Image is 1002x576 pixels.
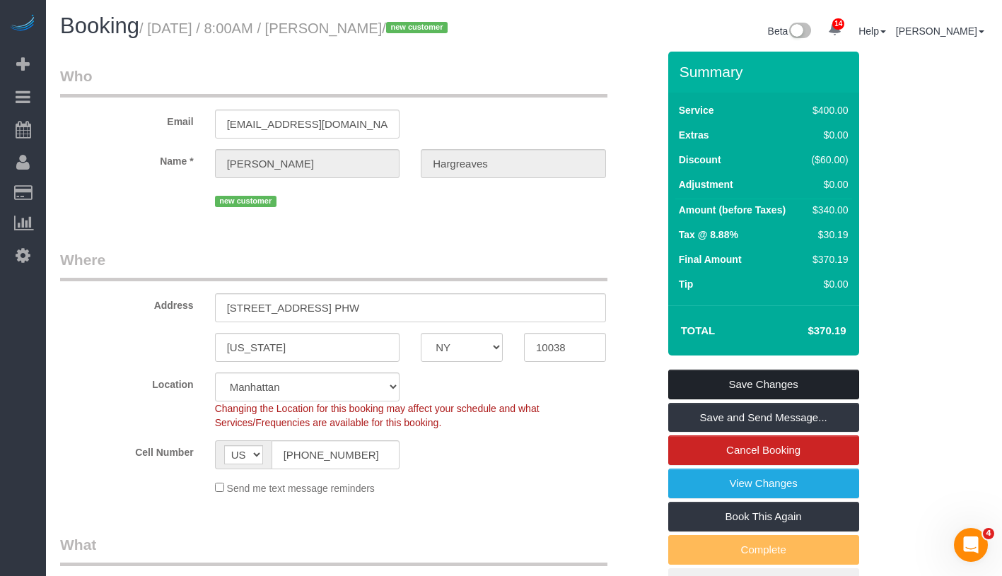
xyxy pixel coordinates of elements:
[954,528,988,562] iframe: Intercom live chat
[765,325,846,337] h4: $370.19
[60,534,607,566] legend: What
[679,103,714,117] label: Service
[272,440,400,469] input: Cell Number
[788,23,811,41] img: New interface
[215,403,540,428] span: Changing the Location for this booking may affect your schedule and what Services/Frequencies are...
[896,25,984,37] a: [PERSON_NAME]
[983,528,994,539] span: 4
[215,196,276,207] span: new customer
[806,252,849,266] div: $370.19
[421,149,606,178] input: Last Name
[668,403,859,433] a: Save and Send Message...
[806,128,849,142] div: $0.00
[832,18,844,30] span: 14
[49,149,204,168] label: Name *
[768,25,812,37] a: Beta
[806,103,849,117] div: $400.00
[49,293,204,312] label: Address
[681,324,716,336] strong: Total
[806,153,849,167] div: ($60.00)
[215,333,400,362] input: City
[386,22,448,33] span: new customer
[49,372,204,392] label: Location
[382,20,452,36] span: /
[215,110,400,139] input: Email
[8,14,37,34] img: Automaid Logo
[668,370,859,399] a: Save Changes
[806,228,849,242] div: $30.19
[806,277,849,291] div: $0.00
[60,249,607,281] legend: Where
[821,14,849,45] a: 14
[668,435,859,465] a: Cancel Booking
[60,13,139,38] span: Booking
[806,203,849,217] div: $340.00
[668,502,859,531] a: Book This Again
[524,333,606,362] input: Zip Code
[858,25,886,37] a: Help
[680,64,852,80] h3: Summary
[60,66,607,98] legend: Who
[49,110,204,129] label: Email
[679,128,709,142] label: Extras
[215,149,400,178] input: First Name
[49,440,204,459] label: Cell Number
[227,483,375,494] span: Send me text message reminders
[806,177,849,192] div: $0.00
[679,153,721,167] label: Discount
[679,277,694,291] label: Tip
[679,252,742,266] label: Final Amount
[679,203,786,217] label: Amount (before Taxes)
[679,177,733,192] label: Adjustment
[679,228,738,242] label: Tax @ 8.88%
[139,20,452,36] small: / [DATE] / 8:00AM / [PERSON_NAME]
[668,469,859,498] a: View Changes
